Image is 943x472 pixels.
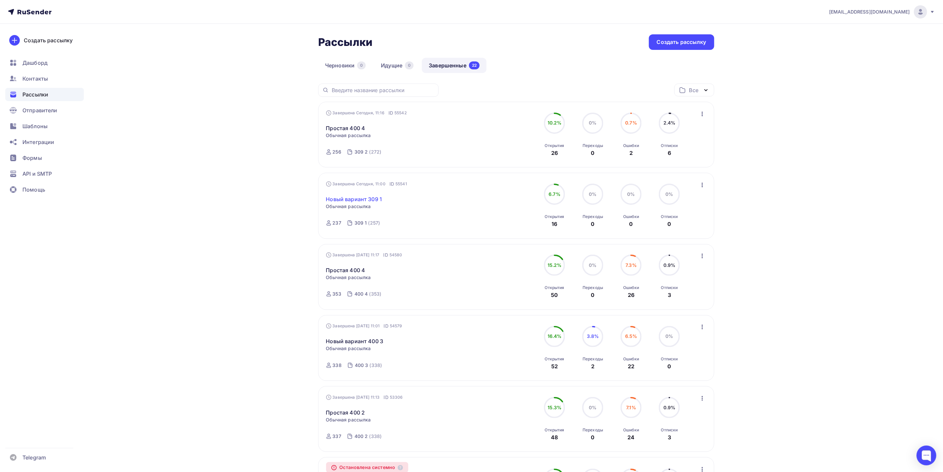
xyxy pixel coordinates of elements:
[333,220,341,226] div: 237
[674,84,714,96] button: Все
[326,394,403,401] div: Завершена [DATE] 11:13
[5,151,84,164] a: Формы
[326,409,365,417] a: Простая 400 2
[668,291,671,299] div: 3
[22,106,57,114] span: Отправители
[623,356,639,362] div: Ошибки
[628,291,634,299] div: 26
[24,36,73,44] div: Создать рассылку
[326,417,371,423] span: Обычная рассылка
[587,333,599,339] span: 3.8%
[551,362,558,370] div: 52
[668,220,671,228] div: 0
[629,149,633,157] div: 2
[548,333,562,339] span: 16.4%
[545,427,564,433] div: Открытия
[591,149,595,157] div: 0
[552,220,557,228] div: 16
[591,291,595,299] div: 0
[5,104,84,117] a: Отправители
[625,262,637,268] span: 7.3%
[370,362,382,369] div: (338)
[318,58,373,73] a: Черновики0
[623,427,639,433] div: Ошибки
[374,58,421,73] a: Идущие0
[689,86,698,94] div: Все
[591,433,595,441] div: 0
[627,191,635,197] span: 0%
[333,433,341,440] div: 337
[354,218,381,228] a: 309 1 (257)
[384,323,388,329] span: ID
[661,285,678,290] div: Отписки
[623,285,639,290] div: Ошибки
[545,214,564,219] div: Открытия
[623,214,639,219] div: Ошибки
[22,75,48,83] span: Контакты
[548,405,562,410] span: 15.3%
[326,124,365,132] a: Простая 400 4
[354,291,368,297] div: 400 4
[548,262,562,268] span: 15.2%
[390,394,403,401] span: 53306
[545,143,564,148] div: Открытия
[628,362,634,370] div: 22
[333,291,341,297] div: 353
[583,143,603,148] div: Переходы
[829,5,935,18] a: [EMAIL_ADDRESS][DOMAIN_NAME]
[354,220,367,226] div: 309 1
[326,203,371,210] span: Обычная рассылка
[663,262,676,268] span: 0.9%
[326,252,402,258] div: Завершена [DATE] 11:17
[357,61,366,69] div: 0
[545,285,564,290] div: Открытия
[22,186,45,194] span: Помощь
[354,360,383,371] a: 400 3 (338)
[354,149,368,155] div: 309 2
[829,9,910,15] span: [EMAIL_ADDRESS][DOMAIN_NAME]
[326,181,407,187] div: Завершена Сегодня, 11:00
[583,356,603,362] div: Переходы
[369,291,382,297] div: (353)
[326,345,371,352] span: Обычная рассылка
[22,59,48,67] span: Дашборд
[548,120,562,126] span: 10.2%
[395,181,407,187] span: 55541
[389,252,402,258] span: 54580
[625,120,637,126] span: 0.7%
[369,149,382,155] div: (272)
[5,88,84,101] a: Рассылки
[589,191,597,197] span: 0%
[589,120,597,126] span: 0%
[589,405,597,410] span: 0%
[545,356,564,362] div: Открытия
[326,132,371,139] span: Обычная рассылка
[333,362,342,369] div: 338
[332,87,435,94] input: Введите название рассылки
[589,262,597,268] span: 0%
[5,120,84,133] a: Шаблоны
[583,427,603,433] div: Переходы
[22,454,46,461] span: Telegram
[666,191,673,197] span: 0%
[657,38,706,46] div: Создать рассылку
[389,181,394,187] span: ID
[663,120,676,126] span: 2.4%
[5,72,84,85] a: Контакты
[22,154,42,162] span: Формы
[390,323,402,329] span: 54579
[354,147,382,157] a: 309 2 (272)
[388,110,393,116] span: ID
[625,333,637,339] span: 6.5%
[326,195,382,203] a: Новый вариант 309 1
[666,333,673,339] span: 0%
[355,362,368,369] div: 400 3
[623,143,639,148] div: Ошибки
[469,61,480,69] div: 22
[354,431,382,442] a: 400 2 (338)
[384,252,388,258] span: ID
[661,214,678,219] div: Отписки
[422,58,487,73] a: Завершенные22
[318,36,372,49] h2: Рассылки
[661,356,678,362] div: Отписки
